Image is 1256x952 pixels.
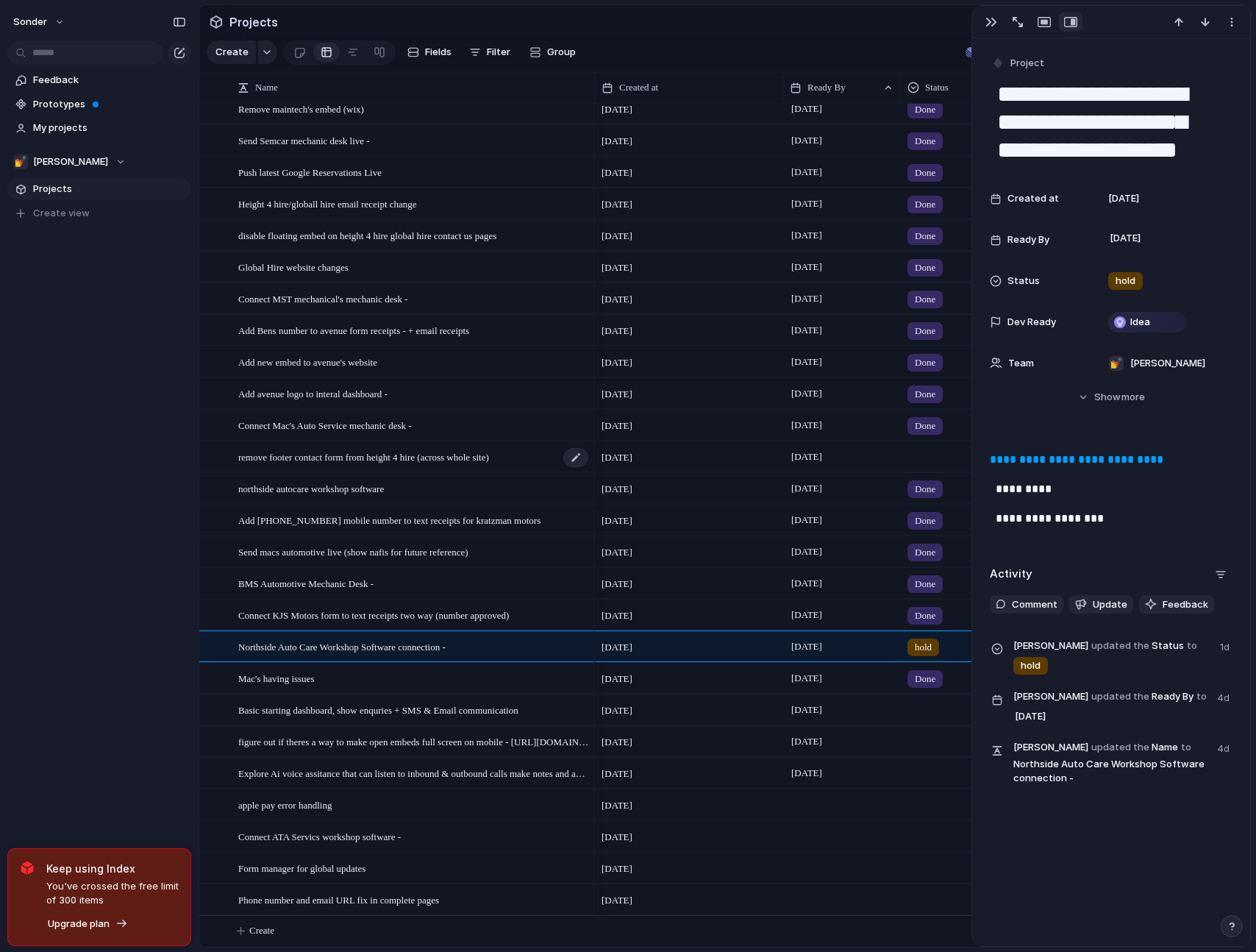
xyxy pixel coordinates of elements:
[602,387,632,402] span: [DATE]
[1091,639,1149,653] span: updated the
[238,100,364,117] span: Remove maintech's embed (wix)
[7,10,73,34] button: sonder
[602,514,632,528] span: [DATE]
[48,917,110,931] span: Upgrade plan
[1130,356,1205,371] span: [PERSON_NAME]
[249,923,274,938] span: Create
[788,764,826,782] span: [DATE]
[238,638,446,655] span: Northside Auto Care Workshop Software connection -
[238,416,412,433] span: Connect Mac's Auto Service mechanic desk -
[1007,232,1049,247] span: Ready By
[1109,356,1124,371] div: 💅
[602,260,632,275] span: [DATE]
[238,163,382,180] span: Push latest Google Reservations Live
[788,132,826,149] span: [DATE]
[33,154,108,169] span: [PERSON_NAME]
[1013,639,1088,653] span: [PERSON_NAME]
[619,80,658,95] span: Created at
[990,595,1063,614] button: Comment
[1013,688,1208,727] span: Ready By
[602,166,632,180] span: [DATE]
[990,384,1232,411] button: Showmore
[13,154,28,169] div: 💅
[238,764,590,781] span: Explore Ai voice assitance that can listen to inbound & outbound calls make notes and add to aven...
[602,672,632,686] span: [DATE]
[788,606,826,624] span: [DATE]
[7,178,191,200] a: Projects
[13,15,47,29] span: sonder
[788,353,826,371] span: [DATE]
[602,767,632,781] span: [DATE]
[238,669,314,686] span: Mac's having issues
[1007,315,1056,330] span: Dev Ready
[788,227,826,244] span: [DATE]
[238,385,388,402] span: Add avenue logo to interal dashboard -
[602,893,632,908] span: [DATE]
[43,914,132,934] button: Upgrade plan
[1013,637,1211,676] span: Status
[1139,595,1214,614] button: Feedback
[915,419,935,433] span: Done
[602,134,632,149] span: [DATE]
[7,93,191,116] a: Prototypes
[788,543,826,561] span: [DATE]
[238,132,370,149] span: Send Semcar mechanic desk live -
[1163,597,1208,612] span: Feedback
[915,514,935,528] span: Done
[915,640,932,655] span: hold
[807,80,846,95] span: Ready By
[1013,739,1208,786] span: Name Northside Auto Care Workshop Software connection -
[602,102,632,117] span: [DATE]
[238,575,374,592] span: BMS Automotive Mechanic Desk -
[1220,637,1232,655] span: 1d
[915,292,935,307] span: Done
[788,511,826,529] span: [DATE]
[1008,356,1034,371] span: Team
[238,227,496,244] span: disable floating embed on height 4 hire global hire contact us pages
[915,166,935,180] span: Done
[255,80,278,95] span: Name
[788,163,826,181] span: [DATE]
[7,202,191,224] button: Create view
[915,324,935,338] span: Done
[33,121,186,135] span: My projects
[915,134,935,149] span: Done
[522,40,583,64] button: Group
[33,206,90,221] span: Create view
[33,97,186,112] span: Prototypes
[915,482,935,497] span: Done
[1217,688,1232,706] span: 4d
[487,45,510,60] span: Filter
[238,606,509,623] span: Connect KJS Motors form to text receipts two way (number approved)
[788,480,826,497] span: [DATE]
[238,828,401,845] span: Connect ATA Servics workshop software -
[788,733,826,750] span: [DATE]
[1013,740,1088,755] span: [PERSON_NAME]
[602,830,632,845] span: [DATE]
[915,102,935,117] span: Done
[1108,191,1139,206] span: [DATE]
[238,733,590,750] span: figure out if theres a way to make open embeds full screen on mobile - [URL][DOMAIN_NAME]
[788,195,826,213] span: [DATE]
[1094,390,1121,405] span: Show
[602,324,632,338] span: [DATE]
[915,355,935,370] span: Done
[238,290,408,307] span: Connect MST mechanical's mechanic desk -
[915,229,935,244] span: Done
[915,545,935,560] span: Done
[915,608,935,623] span: Done
[46,879,179,908] span: You've crossed the free limit of 300 items
[1091,740,1149,755] span: updated the
[1121,390,1145,405] span: more
[1007,274,1040,288] span: Status
[925,80,949,95] span: Status
[1010,56,1044,71] span: Project
[238,511,540,528] span: Add [PHONE_NUMBER] mobile number to text receipts for kratzman motors
[788,669,826,687] span: [DATE]
[425,45,452,60] span: Fields
[1093,597,1127,612] span: Update
[238,891,439,908] span: Phone number and email URL fix in complete pages
[33,182,186,196] span: Projects
[915,197,935,212] span: Done
[33,73,186,88] span: Feedback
